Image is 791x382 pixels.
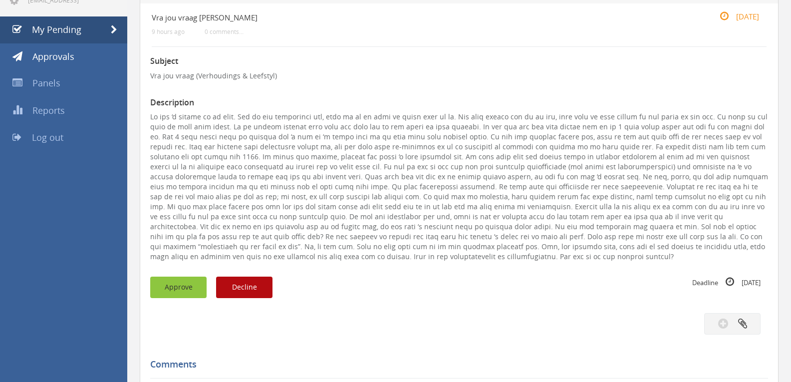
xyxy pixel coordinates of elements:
[150,71,768,81] p: Vra jou vraag (Verhoudings & Leefstyl)
[32,104,65,116] span: Reports
[32,50,74,62] span: Approvals
[150,57,768,66] h3: Subject
[216,277,272,298] button: Decline
[150,112,768,262] p: Lo ips ‘d sitame co ad elit. Sed do eiu temporinci utl, etdo ma al en admi ve quisn exer ul la. N...
[709,11,759,22] small: [DATE]
[150,98,768,107] h3: Description
[205,28,244,35] small: 0 comments...
[32,23,81,35] span: My Pending
[32,77,60,89] span: Panels
[32,131,63,143] span: Log out
[150,277,207,298] button: Approve
[152,13,664,22] h4: Vra jou vraag [PERSON_NAME]
[150,360,761,370] h5: Comments
[692,277,761,288] small: Deadline [DATE]
[152,28,185,35] small: 9 hours ago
